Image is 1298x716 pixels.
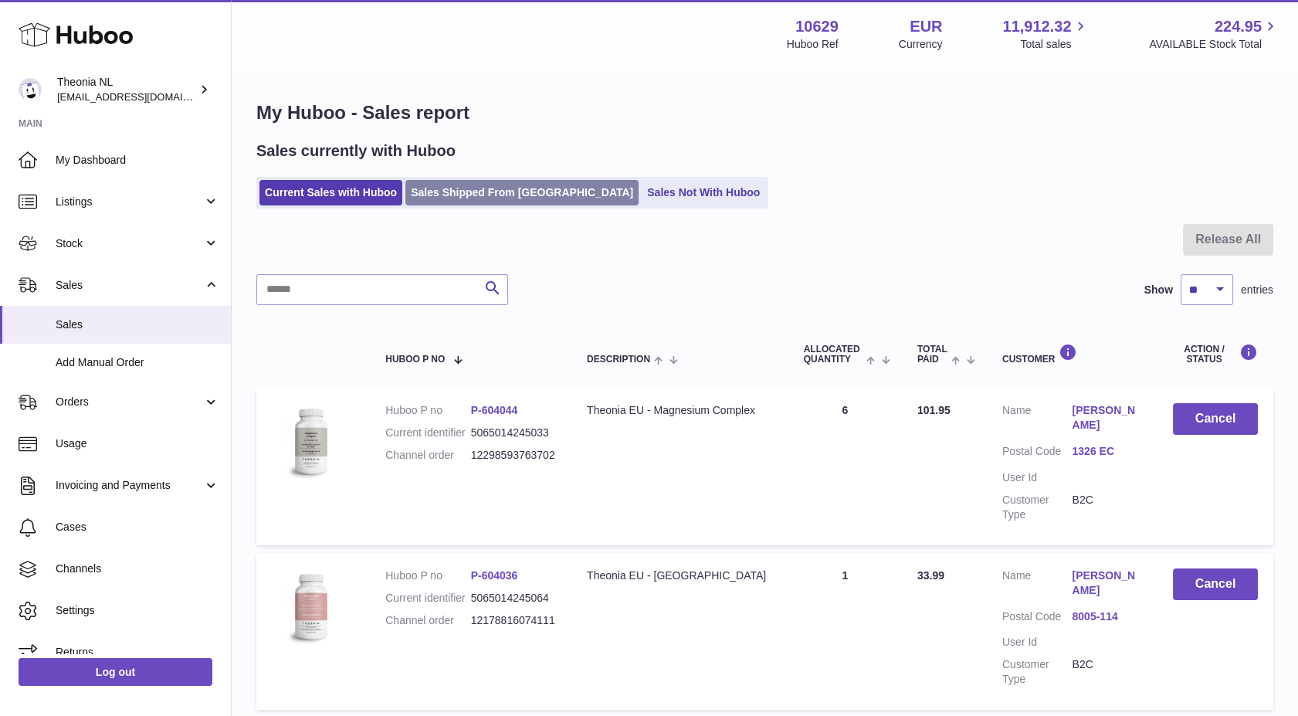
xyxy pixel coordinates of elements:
div: Theonia EU - Magnesium Complex [587,403,773,418]
dt: Current identifier [385,591,470,606]
dt: Customer Type [1002,493,1073,522]
div: Theonia EU - [GEOGRAPHIC_DATA] [587,568,773,583]
button: Cancel [1173,568,1258,600]
a: Log out [19,658,212,686]
strong: 10629 [795,16,839,37]
dt: Channel order [385,613,470,628]
span: Usage [56,436,219,451]
span: Description [587,355,650,365]
span: ALLOCATED Quantity [804,344,863,365]
span: Total sales [1020,37,1089,52]
a: [PERSON_NAME] [1072,568,1142,598]
td: 1 [788,553,902,710]
dd: 5065014245033 [471,426,556,440]
img: 106291725893222.jpg [272,568,349,646]
dt: Postal Code [1002,444,1073,463]
span: Settings [56,603,219,618]
button: Cancel [1173,403,1258,435]
strong: EUR [910,16,942,37]
dt: Huboo P no [385,403,470,418]
dt: User Id [1002,470,1073,485]
dt: Current identifier [385,426,470,440]
a: Current Sales with Huboo [259,180,402,205]
a: Sales Shipped From [GEOGRAPHIC_DATA] [405,180,639,205]
span: 33.99 [917,569,944,582]
img: 106291725893142.jpg [272,403,349,480]
td: 6 [788,388,902,545]
span: 224.95 [1215,16,1262,37]
span: Returns [56,645,219,660]
a: Sales Not With Huboo [642,180,765,205]
span: entries [1241,283,1273,297]
span: Stock [56,236,203,251]
div: Currency [899,37,943,52]
dt: Name [1002,568,1073,602]
span: Huboo P no [385,355,445,365]
span: Sales [56,278,203,293]
div: Action / Status [1173,344,1258,365]
dd: B2C [1072,493,1142,522]
span: Orders [56,395,203,409]
div: Theonia NL [57,75,196,104]
dt: User Id [1002,635,1073,650]
dt: Huboo P no [385,568,470,583]
label: Show [1144,283,1173,297]
span: Add Manual Order [56,355,219,370]
span: 11,912.32 [1002,16,1071,37]
a: P-604036 [471,569,518,582]
span: Sales [56,317,219,332]
span: Total paid [917,344,947,365]
img: info@wholesomegoods.eu [19,78,42,101]
span: Cases [56,520,219,534]
span: [EMAIL_ADDRESS][DOMAIN_NAME] [57,90,227,103]
a: 11,912.32 Total sales [1002,16,1089,52]
dd: 5065014245064 [471,591,556,606]
span: My Dashboard [56,153,219,168]
dd: 12298593763702 [471,448,556,463]
div: Customer [1002,344,1142,365]
span: Channels [56,562,219,576]
a: 8005-114 [1072,609,1142,624]
a: P-604044 [471,404,518,416]
dd: B2C [1072,657,1142,687]
span: Invoicing and Payments [56,478,203,493]
dd: 12178816074111 [471,613,556,628]
dt: Name [1002,403,1073,436]
span: 101.95 [917,404,951,416]
span: Listings [56,195,203,209]
h1: My Huboo - Sales report [256,100,1273,125]
a: 224.95 AVAILABLE Stock Total [1149,16,1279,52]
h2: Sales currently with Huboo [256,141,456,161]
a: [PERSON_NAME] [1072,403,1142,433]
div: Huboo Ref [787,37,839,52]
dt: Channel order [385,448,470,463]
a: 1326 EC [1072,444,1142,459]
dt: Postal Code [1002,609,1073,628]
span: AVAILABLE Stock Total [1149,37,1279,52]
dt: Customer Type [1002,657,1073,687]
